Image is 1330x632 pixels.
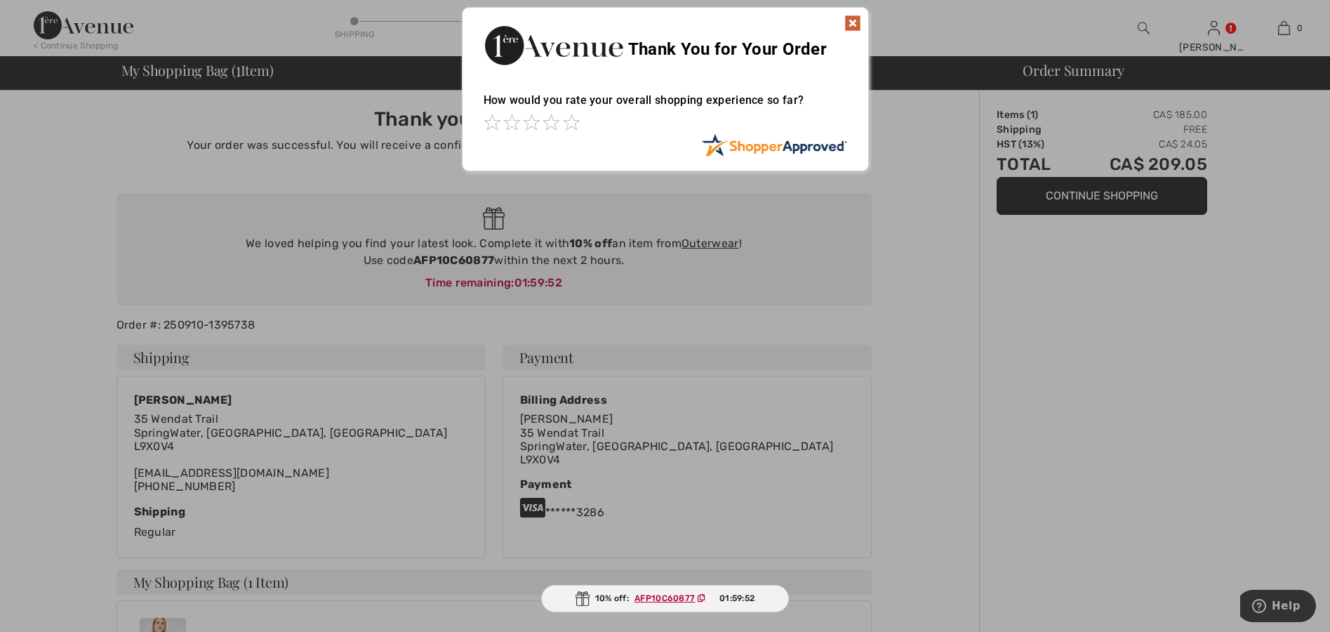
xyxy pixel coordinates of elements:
[844,15,861,32] img: x
[484,22,624,69] img: Thank You for Your Order
[719,592,754,605] span: 01:59:52
[628,39,827,59] span: Thank You for Your Order
[32,10,60,22] span: Help
[634,593,695,603] ins: AFP10C60877
[484,79,847,133] div: How would you rate your overall shopping experience so far?
[576,591,590,606] img: Gift.svg
[541,585,790,612] div: 10% off:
